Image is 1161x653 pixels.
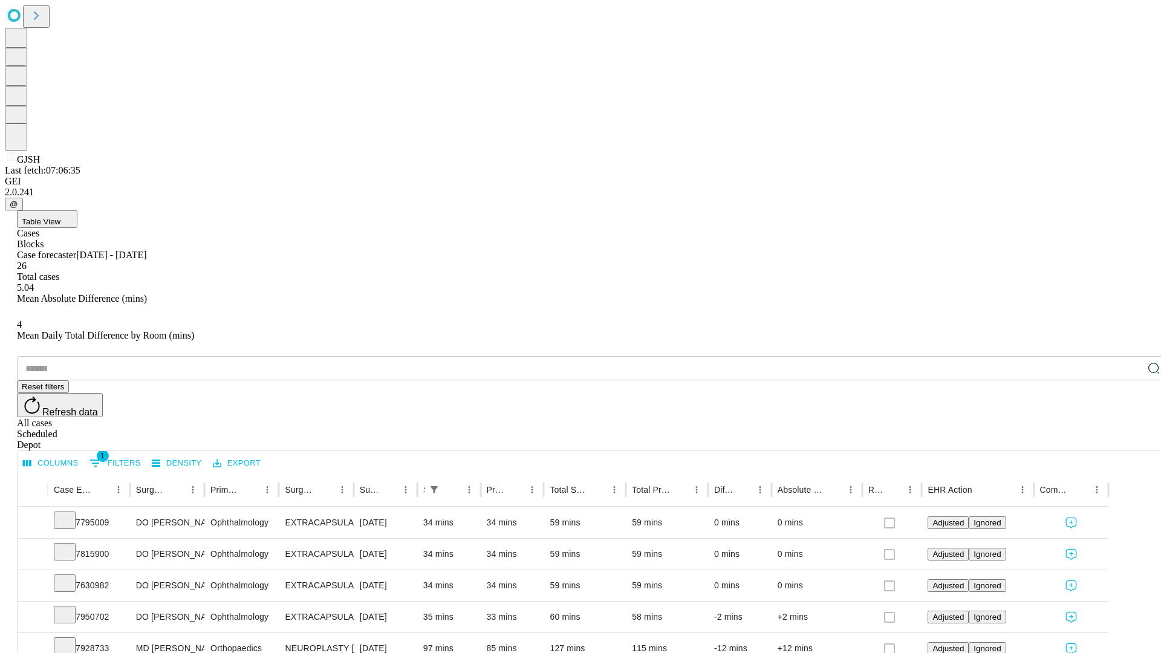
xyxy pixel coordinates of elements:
div: Ophthalmology [210,507,273,538]
span: 26 [17,261,27,271]
div: Surgery Name [285,485,315,495]
div: Ophthalmology [210,570,273,601]
div: Surgery Date [360,485,379,495]
button: Adjusted [928,579,969,592]
div: 0 mins [778,507,856,538]
span: Mean Absolute Difference (mins) [17,293,147,304]
div: Case Epic Id [54,485,92,495]
div: 34 mins [423,570,475,601]
button: Menu [259,481,276,498]
button: Sort [380,481,397,498]
button: Sort [93,481,110,498]
div: 7950702 [54,602,124,632]
div: Total Predicted Duration [632,485,670,495]
span: Last fetch: 07:06:35 [5,165,80,175]
button: Sort [507,481,524,498]
div: EXTRACAPSULAR CATARACT REMOVAL WITH [MEDICAL_DATA] [285,539,347,570]
div: Predicted In Room Duration [487,485,506,495]
div: 2.0.241 [5,187,1156,198]
div: Scheduled In Room Duration [423,485,424,495]
span: Adjusted [932,518,964,527]
div: 1 active filter [426,481,443,498]
span: Ignored [974,612,1001,622]
span: Reset filters [22,382,64,391]
button: Refresh data [17,393,103,417]
div: EHR Action [928,485,972,495]
div: 60 mins [550,602,620,632]
span: 4 [17,319,22,330]
button: Sort [242,481,259,498]
span: Ignored [974,518,1001,527]
button: Table View [17,210,77,228]
button: Adjusted [928,516,969,529]
button: Sort [444,481,461,498]
div: Primary Service [210,485,241,495]
div: -2 mins [714,602,766,632]
button: Show filters [86,453,144,473]
button: Density [149,454,205,473]
button: Sort [885,481,902,498]
button: Menu [606,481,623,498]
div: [DATE] [360,602,411,632]
button: Ignored [969,516,1006,529]
button: Sort [825,481,842,498]
button: Sort [671,481,688,498]
div: 59 mins [632,570,702,601]
div: 0 mins [778,539,856,570]
button: Export [210,454,264,473]
span: Adjusted [932,612,964,622]
div: 59 mins [550,570,620,601]
button: Expand [24,544,42,565]
div: DO [PERSON_NAME] [136,570,198,601]
div: 59 mins [550,539,620,570]
div: 34 mins [487,507,538,538]
button: Sort [317,481,334,498]
div: 7815900 [54,539,124,570]
button: Menu [1088,481,1105,498]
button: @ [5,198,23,210]
span: Case forecaster [17,250,76,260]
div: [DATE] [360,539,411,570]
button: Menu [397,481,414,498]
div: 34 mins [487,570,538,601]
button: Ignored [969,579,1006,592]
div: 34 mins [423,539,475,570]
button: Expand [24,513,42,534]
button: Ignored [969,548,1006,560]
div: Ophthalmology [210,539,273,570]
button: Menu [110,481,127,498]
div: Absolute Difference [778,485,824,495]
div: [DATE] [360,507,411,538]
span: Refresh data [42,407,98,417]
span: Adjusted [932,550,964,559]
button: Menu [461,481,478,498]
button: Menu [688,481,705,498]
span: Adjusted [932,581,964,590]
span: Mean Daily Total Difference by Room (mins) [17,330,194,340]
div: Resolved in EHR [868,485,884,495]
div: 7630982 [54,570,124,601]
button: Menu [1014,481,1031,498]
button: Sort [589,481,606,498]
div: GEI [5,176,1156,187]
button: Reset filters [17,380,69,393]
span: Adjusted [932,644,964,653]
span: 1 [97,450,109,462]
div: [DATE] [360,570,411,601]
button: Ignored [969,611,1006,623]
span: @ [10,200,18,209]
div: Total Scheduled Duration [550,485,588,495]
div: 59 mins [550,507,620,538]
div: 59 mins [632,507,702,538]
span: [DATE] - [DATE] [76,250,146,260]
button: Select columns [20,454,82,473]
div: 34 mins [487,539,538,570]
span: Ignored [974,581,1001,590]
div: Difference [714,485,733,495]
span: Total cases [17,271,59,282]
div: 0 mins [714,507,766,538]
div: EXTRACAPSULAR CATARACT REMOVAL WITH [MEDICAL_DATA] [285,570,347,601]
div: DO [PERSON_NAME] [136,602,198,632]
div: 7795009 [54,507,124,538]
button: Menu [184,481,201,498]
